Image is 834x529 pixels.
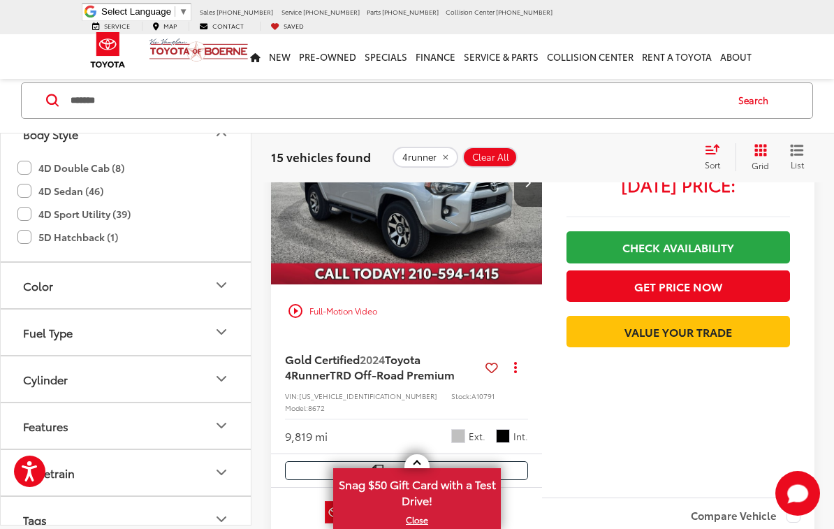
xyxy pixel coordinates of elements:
span: Graphite [496,429,510,443]
a: Select Language​ [101,6,188,17]
div: Color [213,277,230,294]
div: Body Style [23,127,78,140]
span: dropdown dots [514,361,517,372]
button: Actions [504,355,528,379]
div: Features [23,419,68,433]
button: DrivetrainDrivetrain [1,450,252,495]
button: Select sort value [698,143,736,171]
img: Vic Vaughan Toyota of Boerne [149,38,249,62]
span: Silver [451,429,465,443]
span: 4runner [402,152,437,163]
a: New [265,34,295,79]
span: VIN: [285,391,299,401]
button: CylinderCylinder [1,356,252,402]
div: Drivetrain [23,466,75,479]
svg: Start Chat [775,471,820,516]
label: 4D Sedan (46) [17,180,103,203]
button: Search [725,83,789,118]
span: Saved [284,21,304,30]
input: Search by Make, Model, or Keyword [69,84,725,117]
span: Grid [752,159,769,171]
label: 5D Hatchback (1) [17,226,118,249]
div: Color [23,279,53,292]
span: [PHONE_NUMBER] [303,7,360,16]
span: List [790,159,804,171]
span: [DATE] Price: [566,177,790,191]
div: Fuel Type [23,326,73,339]
span: Sort [705,159,720,171]
button: ColorColor [1,263,252,308]
div: Body Style [213,125,230,142]
a: Specials [360,34,411,79]
span: Snag $50 Gift Card with a Test Drive! [335,470,499,512]
a: Value Your Trade [566,316,790,347]
div: 9,819 mi [285,428,328,444]
span: Gold Certified [285,351,360,367]
button: remove 4runner [393,147,458,168]
a: Pre-Owned [295,34,360,79]
a: Map [142,22,187,31]
img: Toyota [82,27,134,73]
div: Cylinder [23,372,68,386]
a: Check Availability [566,231,790,263]
span: Contact [212,21,244,30]
a: About [716,34,756,79]
span: 2024 [360,351,385,367]
a: Service [82,22,140,31]
span: Toyota 4Runner [285,351,420,382]
button: Toggle Chat Window [775,471,820,516]
button: Grid View [736,143,780,171]
span: Int. [513,430,528,443]
span: Service [281,7,302,16]
span: A10791 [471,391,495,401]
span: Map [163,21,177,30]
span: 8672 [308,403,325,413]
div: Features [213,417,230,434]
img: Toyota Certified Used Vehicles [325,501,405,523]
button: Comments [285,461,528,480]
span: Select Language [101,6,171,17]
button: Fuel TypeFuel Type [1,310,252,355]
span: [US_VEHICLE_IDENTIFICATION_NUMBER] [299,391,437,401]
span: Clear All [472,152,509,163]
a: My Saved Vehicles [260,22,314,31]
button: Body StyleBody Style [1,111,252,157]
a: Gold Certified2024Toyota 4RunnerTRD Off-Road Premium [285,352,480,383]
div: Tags [23,513,47,526]
button: List View [780,143,814,171]
span: Sales [200,7,215,16]
label: 4D Sport Utility (39) [17,203,131,226]
div: Cylinder [213,370,230,387]
div: Drivetrain [213,464,230,481]
label: Compare Vehicle [691,509,800,523]
span: TRD Off-Road Premium [330,366,455,382]
a: Rent a Toyota [638,34,716,79]
label: 4D Double Cab (8) [17,157,124,180]
button: Clear All [462,147,518,168]
a: Finance [411,34,460,79]
span: Parts [367,7,381,16]
a: Service & Parts: Opens in a new tab [460,34,543,79]
span: [PHONE_NUMBER] [496,7,553,16]
button: FeaturesFeatures [1,403,252,449]
span: Collision Center [446,7,495,16]
a: Home [246,34,265,79]
a: Contact [189,22,254,31]
span: [PHONE_NUMBER] [217,7,273,16]
span: ▼ [179,6,188,17]
span: 15 vehicles found [271,148,371,165]
div: Tags [213,511,230,528]
span: Ext. [469,430,485,443]
span: Stock: [451,391,471,401]
span: [PHONE_NUMBER] [382,7,439,16]
a: Collision Center [543,34,638,79]
button: Get Price Now [566,270,790,302]
span: Service [104,21,130,30]
span: Model: [285,403,308,413]
div: Fuel Type [213,324,230,340]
